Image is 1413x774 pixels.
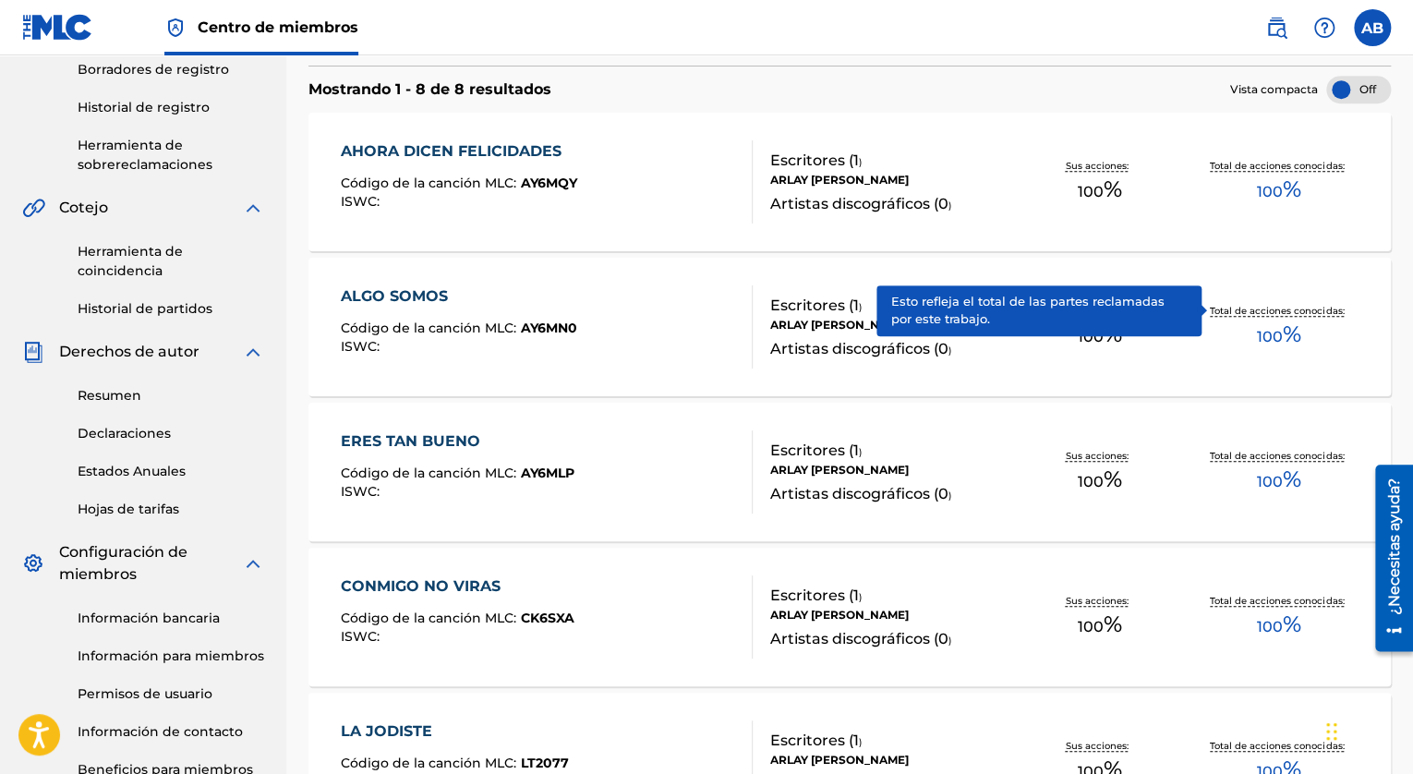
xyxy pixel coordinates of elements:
font: Escritores (1 [770,441,859,459]
a: Hojas de tarifas [78,500,264,519]
span: ISWC : [341,193,384,210]
a: Información para miembros [78,647,264,666]
span: % [1077,173,1121,206]
img: Royalties [22,341,44,363]
iframe: Resource Center [1361,459,1413,659]
iframe: Chat Widget [1321,685,1413,774]
font: 100 [1257,183,1283,200]
div: ) [770,440,1009,462]
div: ) [770,295,1009,317]
a: Estados Anuales [78,462,264,481]
span: % [1077,318,1121,351]
a: CONMIGO NO VIRASCódigo de la canción MLC:CK6SXAISWC:Escritores (1)ARLAY [PERSON_NAME]Artistas dis... [308,548,1391,686]
div: ) [770,628,1009,650]
font: 100 [1077,328,1103,345]
span: ISWC : [341,338,384,355]
img: Member Settings [22,552,44,574]
div: ARLAY [PERSON_NAME] [770,172,1009,188]
div: ) [770,483,1009,505]
a: Historial de registro [78,98,264,117]
a: Declaraciones [78,424,264,443]
a: Herramienta de coincidencia [78,242,264,281]
div: CONMIGO NO VIRAS [341,575,574,598]
font: Mostrando 1 - 8 de 8 resultados [308,80,551,98]
div: ) [770,338,1009,360]
div: ) [770,730,1009,752]
span: % [1257,463,1301,496]
a: AHORA DICEN FELICIDADESCódigo de la canción MLC:AY6MQYISWC:Escritores (1)ARLAY [PERSON_NAME]Artis... [308,113,1391,251]
img: Máximo titular de derechos [164,17,187,39]
font: 100 [1077,183,1103,200]
a: Resumen [78,386,264,405]
span: % [1257,608,1301,641]
img: Logotipo de MLC [22,14,93,41]
a: Herramienta de sobrereclamaciones [78,136,264,175]
img: expand [242,197,264,219]
p: Sus acciones: [1066,159,1133,173]
span: Centro de miembros [198,17,358,38]
div: ARLAY [PERSON_NAME] [770,462,1009,478]
font: Escritores (1 [770,151,859,169]
p: Sus acciones: [1066,449,1133,463]
img: Matching [22,197,45,219]
div: User Menu [1354,9,1391,46]
span: CK6SXA [521,610,574,626]
div: AHORA DICEN FELICIDADES [341,140,577,163]
p: Total de acciones conocidas: [1210,594,1348,608]
font: 100 [1077,618,1103,635]
span: % [1257,318,1301,351]
div: ) [770,150,1009,172]
div: ) [770,193,1009,215]
span: % [1257,173,1301,206]
span: AY6MLP [521,465,574,481]
font: Escritores (1 [770,296,859,314]
a: Public Search [1258,9,1295,46]
div: Drag [1326,704,1337,759]
span: Código de la canción MLC: [341,755,521,771]
div: LA JODISTE [341,720,569,743]
span: ISWC : [341,628,384,645]
a: Información bancaria [78,609,264,628]
div: Help [1306,9,1343,46]
span: Vista compacta [1230,81,1318,98]
span: ISWC : [341,483,384,500]
span: Configuración de miembros [59,541,242,586]
span: Código de la canción MLC: [341,465,521,481]
font: Artistas discográficos (0 [770,630,948,647]
div: ERES TAN BUENO [341,430,574,453]
span: AY6MN0 [521,320,577,336]
font: 100 [1077,473,1103,490]
font: 100 [1257,618,1283,635]
p: Sus acciones: [1066,594,1133,608]
div: ARLAY [PERSON_NAME] [770,752,1009,768]
font: 100 [1257,328,1283,345]
img: Ayuda [1313,17,1335,39]
a: Borradores de registro [78,60,264,79]
a: Permisos de usuario [78,684,264,704]
img: buscar [1265,17,1287,39]
a: Información de contacto [78,722,264,742]
span: % [1077,608,1121,641]
div: ) [770,585,1009,607]
p: Total de acciones conocidas: [1210,739,1348,753]
span: Código de la canción MLC: [341,175,521,191]
font: 100 [1257,473,1283,490]
p: Total de acciones conocidas: [1210,449,1348,463]
img: expand [242,552,264,574]
p: Sus acciones: [1066,739,1133,753]
p: Sus acciones: [1066,304,1133,318]
a: Historial de partidos [78,299,264,319]
div: ARLAY [PERSON_NAME] [770,317,1009,333]
font: Artistas discográficos (0 [770,195,948,212]
font: Artistas discográficos (0 [770,340,948,357]
a: ERES TAN BUENOCódigo de la canción MLC:AY6MLPISWC:Escritores (1)ARLAY [PERSON_NAME]Artistas disco... [308,403,1391,541]
span: LT2077 [521,755,569,771]
p: Total de acciones conocidas: [1210,304,1348,318]
div: ALGO SOMOS [341,285,577,308]
p: Total de acciones conocidas: [1210,159,1348,173]
span: Cotejo [59,197,108,219]
span: % [1077,463,1121,496]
